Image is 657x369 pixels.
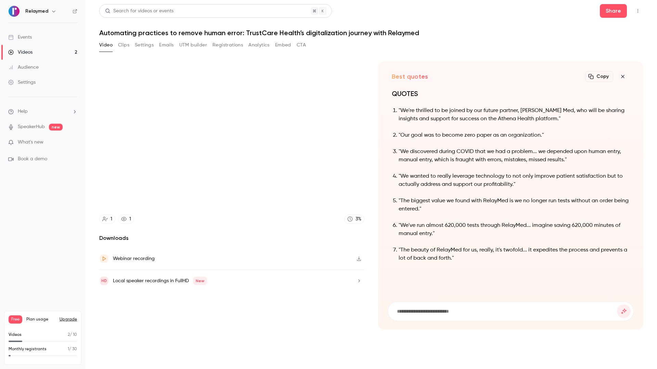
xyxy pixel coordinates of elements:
[105,8,173,15] div: Search for videos or events
[26,317,55,322] span: Plan usage
[18,108,28,115] span: Help
[399,131,630,139] p: "Our goal was to become zero paper as an organization."
[8,34,32,41] div: Events
[68,332,77,338] p: / 10
[113,255,155,263] div: Webinar recording
[9,346,47,352] p: Monthly registrants
[8,49,33,56] div: Videos
[399,148,630,164] p: "We discovered during COVID that we had a problem... we depended upon human entry, manual entry, ...
[99,234,364,242] h2: Downloads
[344,215,364,224] a: 3%
[392,72,428,81] h2: Best quotes
[212,40,243,51] button: Registrations
[392,89,630,98] h1: QUOTES
[248,40,270,51] button: Analytics
[193,277,207,285] span: New
[18,139,43,146] span: What's new
[632,5,643,16] button: Top Bar Actions
[68,347,69,351] span: 1
[49,124,63,131] span: new
[118,40,129,51] button: Clips
[129,216,131,223] div: 1
[9,315,22,324] span: Free
[399,246,630,262] p: "The beauty of RelayMed for us, really, it's twofold... it expedites the process and prevents a l...
[118,215,134,224] a: 1
[399,107,630,123] p: "We're thrilled to be joined by our future partner, [PERSON_NAME] Med, who will be sharing insigh...
[297,40,306,51] button: CTA
[8,64,39,71] div: Audience
[99,215,115,224] a: 1
[8,108,77,115] li: help-dropdown-opener
[356,216,361,223] div: 3 %
[111,216,112,223] div: 1
[399,197,630,213] p: "The biggest value we found with RelayMed is we no longer run tests without an order being entered."
[60,317,77,322] button: Upgrade
[135,40,154,51] button: Settings
[99,40,113,51] button: Video
[99,29,643,37] h1: Automating practices to remove human error: TrustCare Health’s digitalization journey with Relaymed
[585,71,613,82] button: Copy
[25,8,48,15] h6: Relaymed
[18,155,47,163] span: Book a demo
[600,4,627,18] button: Share
[113,277,207,285] div: Local speaker recordings in FullHD
[9,6,20,17] img: Relaymed
[275,40,291,51] button: Embed
[18,123,45,131] a: SpeakerHub
[68,333,70,337] span: 2
[399,172,630,189] p: "We wanted to really leverage technology to not only improve patient satisfaction but to actually...
[9,332,22,338] p: Videos
[399,221,630,238] p: "We've run almost 620,000 tests through RelayMed... imagine saving 620,000 minutes of manual entry."
[8,79,36,86] div: Settings
[179,40,207,51] button: UTM builder
[159,40,173,51] button: Emails
[68,346,77,352] p: / 30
